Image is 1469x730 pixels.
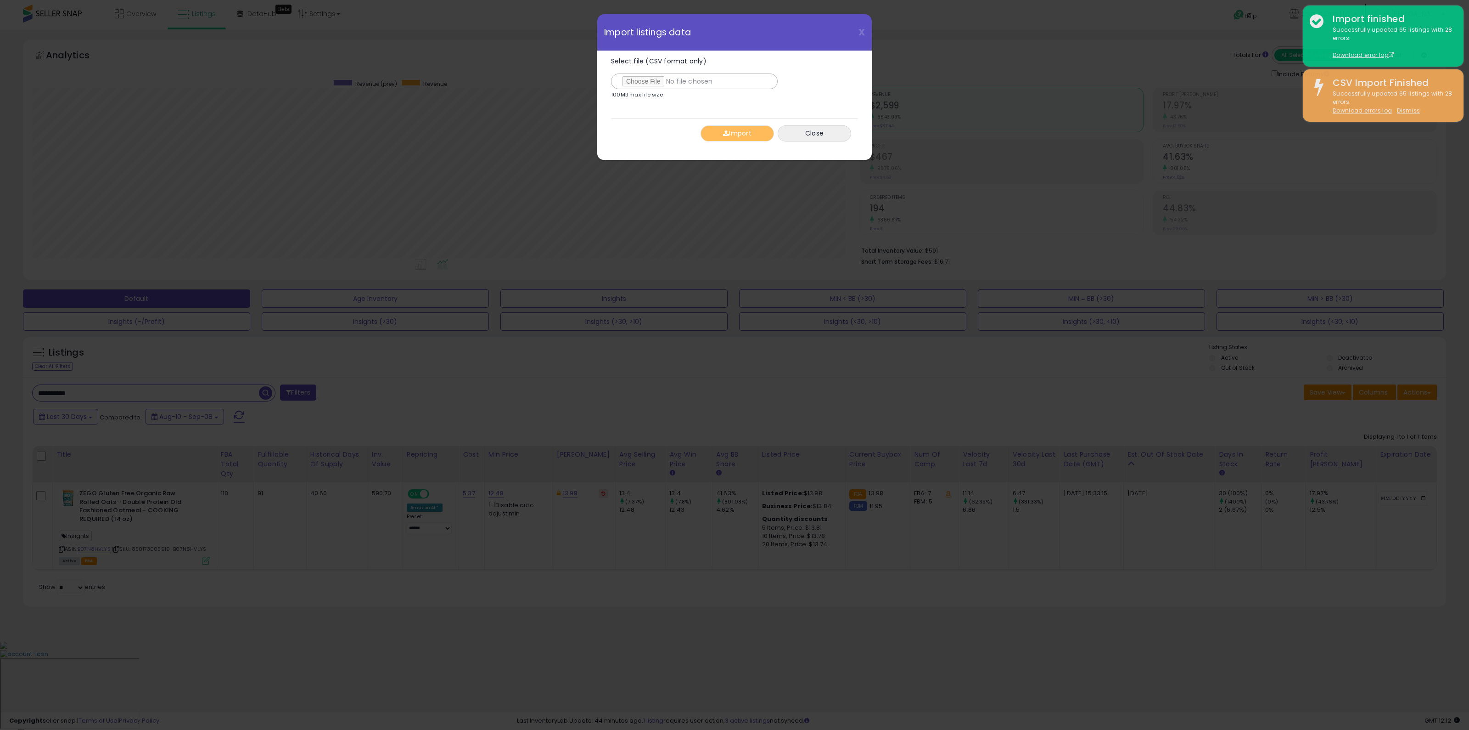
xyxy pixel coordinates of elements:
div: Successfully updated 65 listings with 28 errors. [1326,26,1457,60]
div: Successfully updated 65 listings with 28 errors. [1326,90,1457,115]
div: CSV Import Finished [1326,76,1457,90]
span: Import listings data [604,28,691,37]
span: X [858,26,865,39]
div: Import finished [1326,12,1457,26]
button: Close [778,125,851,141]
a: Download error log [1333,51,1394,59]
a: Download errors log [1333,107,1392,114]
span: Select file (CSV format only) [611,57,706,66]
p: 100MB max file size [611,92,663,97]
button: Import [701,125,774,141]
u: Dismiss [1397,107,1420,114]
